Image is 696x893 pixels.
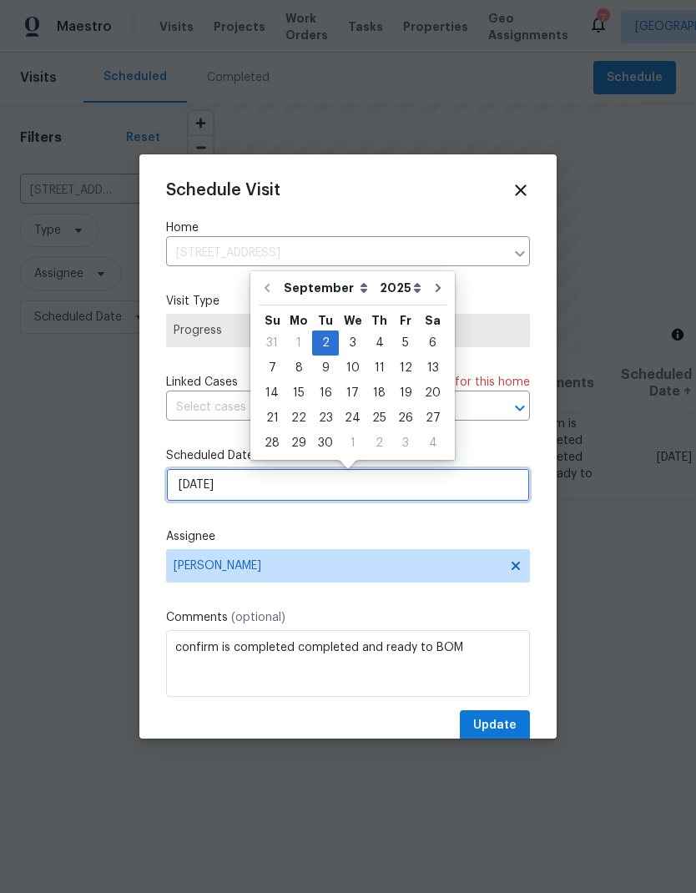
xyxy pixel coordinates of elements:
div: 28 [259,431,285,455]
div: 15 [285,381,312,405]
div: 3 [392,431,419,455]
span: (optional) [231,612,285,623]
div: Thu Sep 18 2025 [366,381,392,406]
div: 7 [259,356,285,380]
div: 25 [366,406,392,430]
div: 9 [312,356,339,380]
div: 30 [312,431,339,455]
div: 17 [339,381,366,405]
span: Schedule Visit [166,182,280,199]
div: Sun Aug 31 2025 [259,330,285,356]
div: 8 [285,356,312,380]
div: Tue Sep 30 2025 [312,431,339,456]
div: Fri Sep 26 2025 [392,406,419,431]
div: Wed Sep 24 2025 [339,406,366,431]
div: Tue Sep 09 2025 [312,356,339,381]
div: 10 [339,356,366,380]
div: 20 [419,381,446,405]
label: Home [166,219,530,236]
div: 2 [366,431,392,455]
button: Go to previous month [255,271,280,305]
div: 11 [366,356,392,380]
div: 2 [312,331,339,355]
label: Comments [166,609,530,626]
div: Sun Sep 21 2025 [259,406,285,431]
div: 4 [419,431,446,455]
div: 27 [419,406,446,430]
div: Mon Sep 01 2025 [285,330,312,356]
div: 1 [285,331,312,355]
div: Sat Sep 13 2025 [419,356,446,381]
div: Fri Sep 12 2025 [392,356,419,381]
div: Fri Sep 05 2025 [392,330,419,356]
div: 18 [366,381,392,405]
div: 23 [312,406,339,430]
div: 5 [392,331,419,355]
div: 3 [339,331,366,355]
div: Fri Sep 19 2025 [392,381,419,406]
div: Wed Sep 03 2025 [339,330,366,356]
abbr: Sunday [265,315,280,326]
div: Tue Sep 23 2025 [312,406,339,431]
abbr: Tuesday [318,315,333,326]
div: Thu Sep 04 2025 [366,330,392,356]
div: Thu Sep 11 2025 [366,356,392,381]
div: Thu Sep 25 2025 [366,406,392,431]
div: Sat Oct 04 2025 [419,431,446,456]
div: 1 [339,431,366,455]
abbr: Saturday [425,315,441,326]
span: [PERSON_NAME] [174,559,501,573]
div: Mon Sep 22 2025 [285,406,312,431]
button: Go to next month [426,271,451,305]
div: Mon Sep 08 2025 [285,356,312,381]
input: M/D/YYYY [166,468,530,502]
div: 14 [259,381,285,405]
div: Thu Oct 02 2025 [366,431,392,456]
span: Update [473,715,517,736]
select: Year [376,275,426,300]
div: 12 [392,356,419,380]
div: Fri Oct 03 2025 [392,431,419,456]
div: Sat Sep 20 2025 [419,381,446,406]
abbr: Friday [400,315,411,326]
div: Tue Sep 16 2025 [312,381,339,406]
div: Wed Sep 10 2025 [339,356,366,381]
button: Update [460,710,530,741]
select: Month [280,275,376,300]
div: Mon Sep 29 2025 [285,431,312,456]
div: 26 [392,406,419,430]
div: 13 [419,356,446,380]
input: Enter in an address [166,240,505,266]
label: Scheduled Date [166,447,530,464]
div: Sat Sep 27 2025 [419,406,446,431]
div: 4 [366,331,392,355]
div: Mon Sep 15 2025 [285,381,312,406]
div: Sat Sep 06 2025 [419,330,446,356]
div: Wed Oct 01 2025 [339,431,366,456]
div: 22 [285,406,312,430]
div: 21 [259,406,285,430]
div: Sun Sep 14 2025 [259,381,285,406]
textarea: confirm is completed completed and ready to BOM [166,630,530,697]
input: Select cases [166,395,483,421]
div: Sun Sep 28 2025 [259,431,285,456]
div: 24 [339,406,366,430]
label: Visit Type [166,293,530,310]
div: Wed Sep 17 2025 [339,381,366,406]
span: Progress [174,322,522,339]
div: 31 [259,331,285,355]
div: 29 [285,431,312,455]
abbr: Wednesday [344,315,362,326]
div: 6 [419,331,446,355]
div: Sun Sep 07 2025 [259,356,285,381]
abbr: Monday [290,315,308,326]
button: Open [508,396,532,420]
div: 16 [312,381,339,405]
abbr: Thursday [371,315,387,326]
label: Assignee [166,528,530,545]
div: 19 [392,381,419,405]
span: Close [512,181,530,199]
span: Linked Cases [166,374,238,391]
div: Tue Sep 02 2025 [312,330,339,356]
